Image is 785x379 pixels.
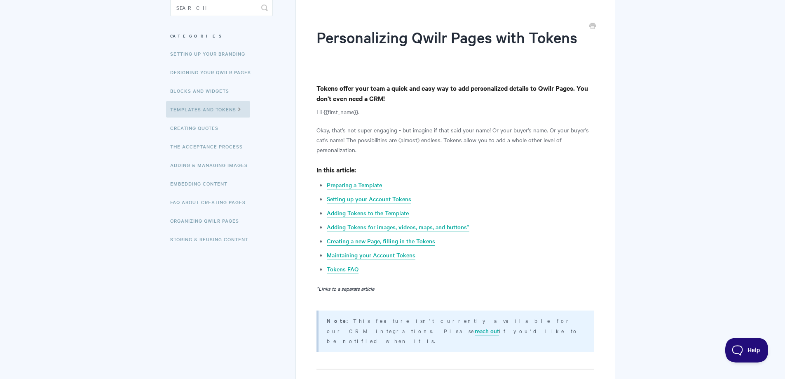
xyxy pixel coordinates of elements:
a: Designing Your Qwilr Pages [170,64,257,80]
a: Maintaining your Account Tokens [327,251,415,260]
em: *Links to a separate article [316,285,374,292]
h4: In this article: [316,165,594,175]
a: Setting up your Branding [170,45,251,62]
a: FAQ About Creating Pages [170,194,252,210]
a: Print this Article [589,22,596,31]
h4: Tokens offer your team a quick and easy way to add personalized details to Qwilr Pages. You don't... [316,83,594,104]
p: Hi {{first_name}}. [316,107,594,117]
a: Blocks and Widgets [170,82,235,99]
a: Creating Quotes [170,120,225,136]
a: Adding Tokens to the Template [327,209,409,218]
a: Organizing Qwilr Pages [170,212,245,229]
a: Adding & Managing Images [170,157,254,173]
a: Creating a new Page, filling in the Tokens [327,237,435,246]
p: Okay, that's not super engaging - but imagine if that said your name! Or your buyer's name. Or yo... [316,125,594,155]
iframe: Toggle Customer Support [725,338,769,363]
a: Adding Tokens for images, videos, maps, and buttons* [327,223,469,232]
a: Storing & Reusing Content [170,231,255,247]
h3: Categories [170,28,273,43]
a: Setting up your Account Tokens [327,195,411,204]
a: Tokens FAQ [327,265,359,274]
a: Embedding Content [170,175,234,192]
a: reach out [475,327,499,336]
a: Templates and Tokens [166,101,250,118]
a: The Acceptance Process [170,138,249,155]
p: This feature isn't currently available for our CRM integrations. Please if you'd like to be notif... [327,315,583,346]
h1: Personalizing Qwilr Pages with Tokens [316,27,581,62]
a: Preparing a Template [327,181,382,190]
strong: Note: [327,317,353,325]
